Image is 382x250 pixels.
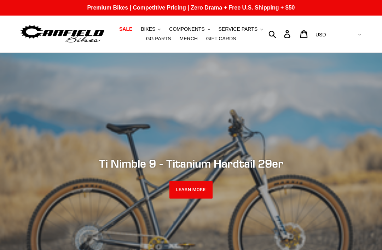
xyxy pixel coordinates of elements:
[19,23,105,45] img: Canfield Bikes
[146,36,171,42] span: GG PARTS
[166,24,213,34] button: COMPONENTS
[19,157,363,170] h2: Ti Nimble 9 - Titanium Hardtail 29er
[203,34,240,43] a: GIFT CARDS
[116,24,136,34] a: SALE
[143,34,175,43] a: GG PARTS
[219,26,257,32] span: SERVICE PARTS
[137,24,164,34] button: BIKES
[206,36,236,42] span: GIFT CARDS
[169,181,213,199] a: LEARN MORE
[141,26,155,32] span: BIKES
[215,24,266,34] button: SERVICE PARTS
[176,34,201,43] a: MERCH
[169,26,204,32] span: COMPONENTS
[119,26,132,32] span: SALE
[180,36,198,42] span: MERCH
